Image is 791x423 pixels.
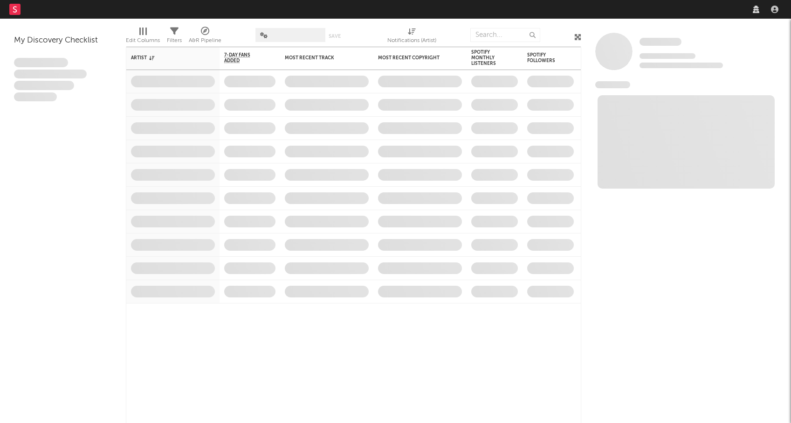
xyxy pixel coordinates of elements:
[527,52,560,63] div: Spotify Followers
[387,23,436,50] div: Notifications (Artist)
[470,28,540,42] input: Search...
[640,37,681,47] a: Some Artist
[14,58,68,67] span: Lorem ipsum dolor
[224,52,261,63] span: 7-Day Fans Added
[640,63,723,68] span: 0 fans last week
[14,70,87,79] span: Integer aliquet in purus et
[131,55,201,61] div: Artist
[167,23,182,50] div: Filters
[285,55,355,61] div: Most Recent Track
[14,92,57,102] span: Aliquam viverra
[167,35,182,46] div: Filters
[387,35,436,46] div: Notifications (Artist)
[378,55,448,61] div: Most Recent Copyright
[329,34,341,39] button: Save
[14,81,74,90] span: Praesent ac interdum
[189,23,221,50] div: A&R Pipeline
[471,49,504,66] div: Spotify Monthly Listeners
[126,35,160,46] div: Edit Columns
[595,81,630,88] span: News Feed
[640,53,695,59] span: Tracking Since: [DATE]
[14,35,112,46] div: My Discovery Checklist
[640,38,681,46] span: Some Artist
[189,35,221,46] div: A&R Pipeline
[126,23,160,50] div: Edit Columns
